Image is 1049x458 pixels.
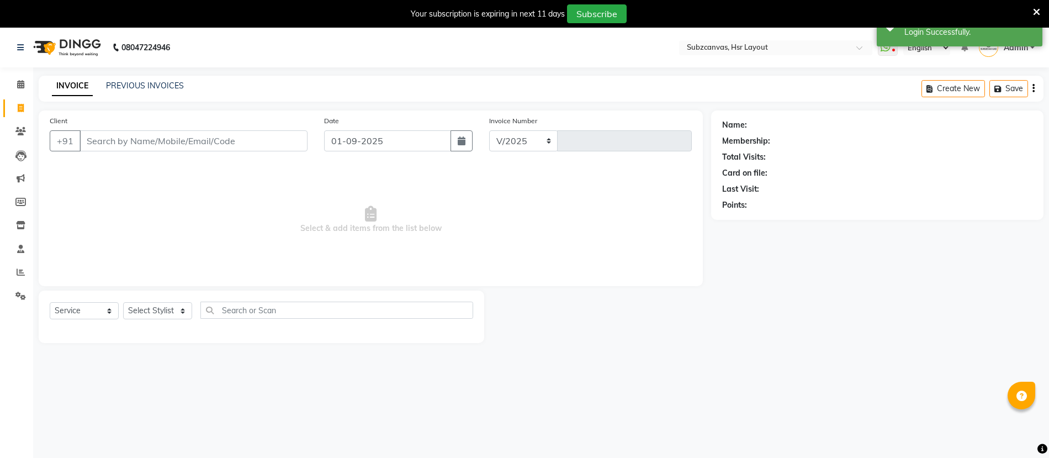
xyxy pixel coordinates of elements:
div: Your subscription is expiring in next 11 days [411,8,565,20]
div: Total Visits: [722,151,766,163]
b: 08047224946 [121,32,170,63]
img: logo [28,32,104,63]
div: Points: [722,199,747,211]
button: Subscribe [567,4,627,23]
label: Client [50,116,67,126]
button: Save [989,80,1028,97]
div: Name: [722,119,747,131]
div: Last Visit: [722,183,759,195]
button: Create New [921,80,985,97]
img: Admin [979,38,998,57]
input: Search or Scan [200,302,473,319]
input: Search by Name/Mobile/Email/Code [80,130,308,151]
label: Invoice Number [489,116,537,126]
div: Card on file: [722,167,767,179]
span: Select & add items from the list below [50,165,692,275]
a: INVOICE [52,76,93,96]
div: Login Successfully. [904,27,1034,38]
button: +91 [50,130,81,151]
span: Admin [1004,42,1028,54]
label: Date [324,116,339,126]
a: PREVIOUS INVOICES [106,81,184,91]
div: Membership: [722,135,770,147]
